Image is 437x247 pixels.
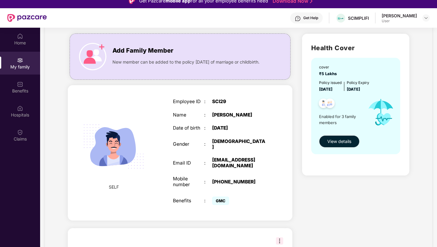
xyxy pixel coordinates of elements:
div: : [204,112,212,118]
div: Get Help [303,16,318,20]
img: icon [363,92,399,132]
img: svg+xml;base64,PHN2ZyBpZD0iSG9tZSIgeG1sbnM9Imh0dHA6Ly93d3cudzMub3JnLzIwMDAvc3ZnIiB3aWR0aD0iMjAiIG... [17,33,23,39]
h2: Health Cover [311,43,400,53]
div: [PERSON_NAME] [382,13,417,19]
div: Employee ID [173,99,204,104]
img: svg+xml;base64,PHN2ZyBpZD0iSGVscC0zMngzMiIgeG1sbnM9Imh0dHA6Ly93d3cudzMub3JnLzIwMDAvc3ZnIiB3aWR0aD... [295,16,301,22]
div: : [204,179,212,185]
img: svg+xml;base64,PHN2ZyBpZD0iQmVuZWZpdHMiIHhtbG5zPSJodHRwOi8vd3d3LnczLm9yZy8yMDAwL3N2ZyIgd2lkdGg9Ij... [17,81,23,87]
span: View details [327,138,351,145]
span: GMC [212,197,229,205]
img: svg+xml;base64,PHN2ZyBpZD0iSG9zcGl0YWxzIiB4bWxucz0iaHR0cDovL3d3dy53My5vcmcvMjAwMC9zdmciIHdpZHRoPS... [17,105,23,111]
div: Benefits [173,198,204,204]
img: svg+xml;base64,PHN2ZyB4bWxucz0iaHR0cDovL3d3dy53My5vcmcvMjAwMC9zdmciIHdpZHRoPSI0OC45NDMiIGhlaWdodD... [316,97,331,112]
span: [DATE] [347,87,360,92]
div: [DATE] [212,125,267,131]
div: [PERSON_NAME] [212,112,267,118]
div: [PHONE_NUMBER] [212,179,267,185]
span: SELF [109,184,119,190]
span: New member can be added to the policy [DATE] of marriage or childbirth. [112,59,260,65]
img: icon [79,43,106,70]
div: : [204,99,212,104]
span: Enabled for 3 family members [319,113,363,126]
div: : [204,141,212,147]
span: Add Family Member [112,46,173,55]
div: SCIMPLIFI [348,15,369,21]
div: Mobile number [173,176,204,187]
div: User [382,19,417,23]
div: cover [319,64,339,70]
div: SCI29 [212,99,267,104]
div: : [204,160,212,166]
img: svg+xml;base64,PHN2ZyBpZD0iQ2xhaW0iIHhtbG5zPSJodHRwOi8vd3d3LnczLm9yZy8yMDAwL3N2ZyIgd2lkdGg9IjIwIi... [17,129,23,135]
div: Email ID [173,160,204,166]
div: Date of birth [173,125,204,131]
div: Name [173,112,204,118]
img: svg+xml;base64,PHN2ZyBpZD0iRHJvcGRvd24tMzJ4MzIiIHhtbG5zPSJodHRwOi8vd3d3LnczLm9yZy8yMDAwL3N2ZyIgd2... [424,16,428,20]
div: Policy issued [319,80,342,86]
span: ₹5 Lakhs [319,71,339,76]
img: transparent%20(1).png [336,16,345,21]
img: svg+xml;base64,PHN2ZyB3aWR0aD0iMjAiIGhlaWdodD0iMjAiIHZpZXdCb3g9IjAgMCAyMCAyMCIgZmlsbD0ibm9uZSIgeG... [17,57,23,63]
div: : [204,198,212,204]
span: [DATE] [319,87,332,92]
button: View details [319,135,360,148]
img: New Pazcare Logo [7,14,47,22]
div: [DEMOGRAPHIC_DATA] [212,139,267,150]
img: svg+xml;base64,PHN2ZyB3aWR0aD0iMzIiIGhlaWdodD0iMzIiIHZpZXdCb3g9IjAgMCAzMiAzMiIgZmlsbD0ibm9uZSIgeG... [276,237,283,245]
div: : [204,125,212,131]
div: Gender [173,141,204,147]
img: svg+xml;base64,PHN2ZyB4bWxucz0iaHR0cDovL3d3dy53My5vcmcvMjAwMC9zdmciIHdpZHRoPSIyMjQiIGhlaWdodD0iMT... [76,109,151,184]
div: Policy Expiry [347,80,369,86]
div: [EMAIL_ADDRESS][DOMAIN_NAME] [212,157,267,169]
img: svg+xml;base64,PHN2ZyB4bWxucz0iaHR0cDovL3d3dy53My5vcmcvMjAwMC9zdmciIHdpZHRoPSI0OC45NDMiIGhlaWdodD... [322,97,337,112]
